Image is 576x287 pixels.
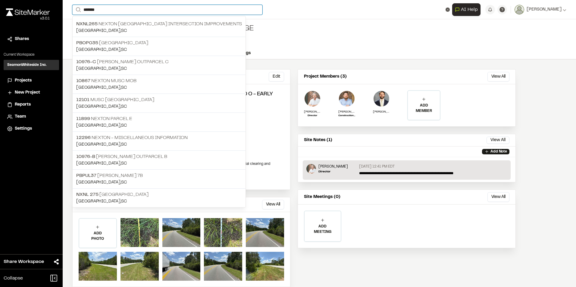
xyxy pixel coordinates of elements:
button: View All [487,192,509,202]
a: 10976-C [PERSON_NAME] Outparcel C[GEOGRAPHIC_DATA],SC [73,56,246,75]
p: [PERSON_NAME] Outparcel B [76,153,242,160]
a: NXNL265 Nexton [GEOGRAPHIC_DATA] Intersection Improvements[GEOGRAPHIC_DATA],SC [73,18,246,37]
p: Director [304,114,321,118]
img: User [515,5,524,14]
p: Director [318,169,348,174]
button: Open AI Assistant [452,3,481,16]
button: View All [487,72,509,82]
p: Construction Admin Field Representative II [338,114,355,118]
span: 11899 [76,117,90,121]
p: [GEOGRAPHIC_DATA] , SC [76,28,242,34]
a: New Project [7,89,55,96]
p: [GEOGRAPHIC_DATA] [76,191,242,198]
p: [GEOGRAPHIC_DATA] , SC [76,47,242,53]
span: AI Help [461,6,478,13]
a: 12296 Nexton - Miscellaneous Information[GEOGRAPHIC_DATA],SC [73,131,246,150]
a: 11899 Nexton Parcel E[GEOGRAPHIC_DATA],SC [73,113,246,131]
p: ADD MEETING [305,224,341,235]
p: [PERSON_NAME] 7B [76,172,242,179]
button: Clear text [446,8,450,12]
p: [PERSON_NAME] [304,110,321,114]
a: Reports [7,101,55,108]
a: pbop035 [GEOGRAPHIC_DATA][GEOGRAPHIC_DATA],SC [73,37,246,56]
p: [GEOGRAPHIC_DATA] , SC [76,66,242,72]
h3: SeamonWhiteside Inc. [7,62,47,68]
p: Nexton Parcel E [76,115,242,122]
p: [DATE] 12:41 PM EDT [359,164,395,169]
p: [GEOGRAPHIC_DATA] , SC [76,122,242,129]
span: Settings [15,125,32,132]
span: Share Workspace [4,258,44,265]
img: Donald Jones [306,164,316,174]
button: [PERSON_NAME] [515,5,566,14]
p: Site Notes (1) [304,137,332,143]
p: Site Meetings (0) [304,194,340,200]
span: New Project [15,89,40,96]
div: Oh geez...please don't... [6,16,50,21]
span: Team [15,113,26,120]
p: ADD MEMBER [408,103,440,114]
span: Reports [15,101,31,108]
button: Edit [269,72,284,82]
button: View All [262,200,284,209]
div: Open AI Assistant [452,3,483,16]
img: rebrand.png [6,8,50,16]
a: 12101 MUSC [GEOGRAPHIC_DATA][GEOGRAPHIC_DATA],SC [73,94,246,113]
p: Nexton MUSC MOB [76,77,242,85]
p: ADD PHOTO [79,231,116,242]
p: [PERSON_NAME] [318,164,348,169]
span: Projects [15,77,32,84]
span: NXNL 275 [76,193,99,197]
span: pbop035 [76,41,98,45]
a: 10976-B [PERSON_NAME] Outparcel B[GEOGRAPHIC_DATA],SC [73,150,246,169]
span: NXNL265 [76,22,98,26]
span: Collapse [4,275,23,282]
span: 10976-B [76,155,95,159]
span: 12101 [76,98,89,102]
p: [GEOGRAPHIC_DATA] , SC [76,198,242,205]
p: MUSC [GEOGRAPHIC_DATA] [76,96,242,103]
span: 12296 [76,136,91,140]
a: NXNL 275 [GEOGRAPHIC_DATA][GEOGRAPHIC_DATA],SC [73,188,246,207]
a: PBPUL37 [PERSON_NAME] 7B[GEOGRAPHIC_DATA],SC [73,169,246,188]
span: Shares [15,36,29,42]
p: [PERSON_NAME] [373,110,390,114]
p: Add Note [490,149,507,154]
span: [PERSON_NAME] [527,6,562,13]
a: Settings [7,125,55,132]
div: Nexton - Tract H and O - Early Site Package [72,24,254,34]
a: Team [7,113,55,120]
span: 10976-C [76,60,96,64]
a: 10867 Nexton MUSC MOB[GEOGRAPHIC_DATA],SC [73,75,246,94]
p: [GEOGRAPHIC_DATA] , SC [76,85,242,91]
p: Project Members (3) [304,73,347,80]
p: [GEOGRAPHIC_DATA] [76,39,242,47]
img: Douglas Jennings [373,90,390,107]
p: [PERSON_NAME] [338,110,355,114]
span: PBPUL37 [76,174,96,178]
img: Donald Jones [304,90,321,107]
p: Nexton - Miscellaneous Information [76,134,242,141]
a: Projects [7,77,55,84]
p: Nexton [GEOGRAPHIC_DATA] Intersection Improvements [76,20,242,28]
p: [PERSON_NAME] Outparcel C [76,58,242,66]
button: Search [72,5,83,15]
button: View All [487,137,509,144]
p: [GEOGRAPHIC_DATA] , SC [76,179,242,186]
p: [GEOGRAPHIC_DATA] , SC [76,141,242,148]
p: Current Workspace [4,52,59,57]
img: Shawn Simons [338,90,355,107]
a: Shares [7,36,55,42]
span: 10867 [76,79,90,83]
p: [GEOGRAPHIC_DATA] , SC [76,160,242,167]
p: [GEOGRAPHIC_DATA] , SC [76,103,242,110]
